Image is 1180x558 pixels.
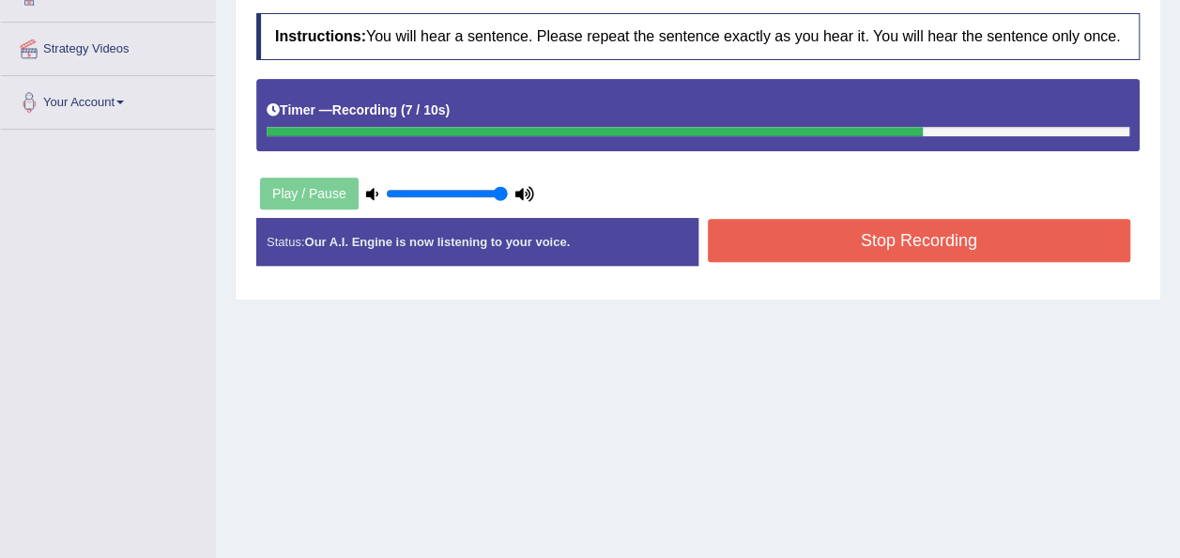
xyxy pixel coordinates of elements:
[332,102,397,117] b: Recording
[445,102,450,117] b: )
[708,219,1131,262] button: Stop Recording
[406,102,446,117] b: 7 / 10s
[1,23,215,70] a: Strategy Videos
[401,102,406,117] b: (
[275,28,366,44] b: Instructions:
[267,103,450,117] h5: Timer —
[256,13,1140,60] h4: You will hear a sentence. Please repeat the sentence exactly as you hear it. You will hear the se...
[304,235,570,249] strong: Our A.I. Engine is now listening to your voice.
[1,76,215,123] a: Your Account
[256,218,698,266] div: Status:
